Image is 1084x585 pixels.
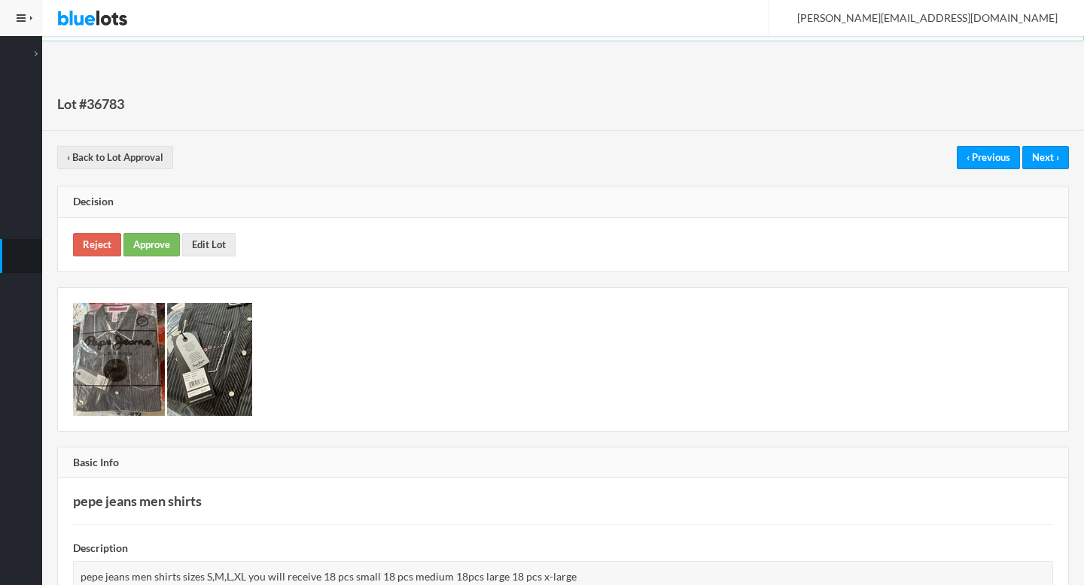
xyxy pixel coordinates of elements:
a: ‹ Previous [957,146,1020,169]
div: Basic Info [58,447,1068,479]
a: Reject [73,233,121,256]
h1: Lot #36783 [57,92,124,115]
label: Description [73,540,128,557]
a: Next › [1022,146,1069,169]
h3: pepe jeans men shirts [73,493,1053,509]
span: [PERSON_NAME][EMAIL_ADDRESS][DOMAIN_NAME] [781,11,1058,24]
a: Approve [123,233,180,256]
img: 6f7cb2bf-c2a2-40b3-9396-9eec0d998233-1759622106.jpg [167,303,252,416]
div: Decision [58,186,1068,218]
a: ‹ Back to Lot Approval [57,146,173,169]
a: Edit Lot [182,233,236,256]
img: 194f2b0e-ad85-499d-83ac-867e87a9aedb-1759622105.jpg [73,303,165,416]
